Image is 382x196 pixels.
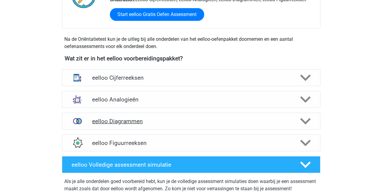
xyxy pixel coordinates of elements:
[92,96,290,103] h4: eelloo Analogieën
[69,113,85,129] img: venn diagrammen
[59,113,323,130] a: venn diagrammen eelloo Diagrammen
[65,55,318,62] h4: Wat zit er in het eelloo voorbereidingspakket?
[62,36,320,50] div: Na de Oriëntatietest kun je de uitleg bij alle onderdelen van het eelloo-oefenpakket doornemen en...
[59,156,323,173] a: eelloo Volledige assessment simulatie
[59,91,323,108] a: analogieen eelloo Analogieën
[110,8,204,21] a: Start eelloo Gratis Oefen Assessment
[64,178,318,195] div: Als je alle onderdelen goed voorbereid hebt, kun je de volledige assessment simulaties doen waarb...
[72,161,290,168] h4: eelloo Volledige assessment simulatie
[92,118,290,125] h4: eelloo Diagrammen
[92,140,290,146] h4: eelloo Figuurreeksen
[69,92,85,107] img: analogieen
[69,70,85,85] img: cijferreeksen
[59,134,323,151] a: figuurreeksen eelloo Figuurreeksen
[69,135,85,151] img: figuurreeksen
[92,74,290,81] h4: eelloo Cijferreeksen
[59,69,323,86] a: cijferreeksen eelloo Cijferreeksen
